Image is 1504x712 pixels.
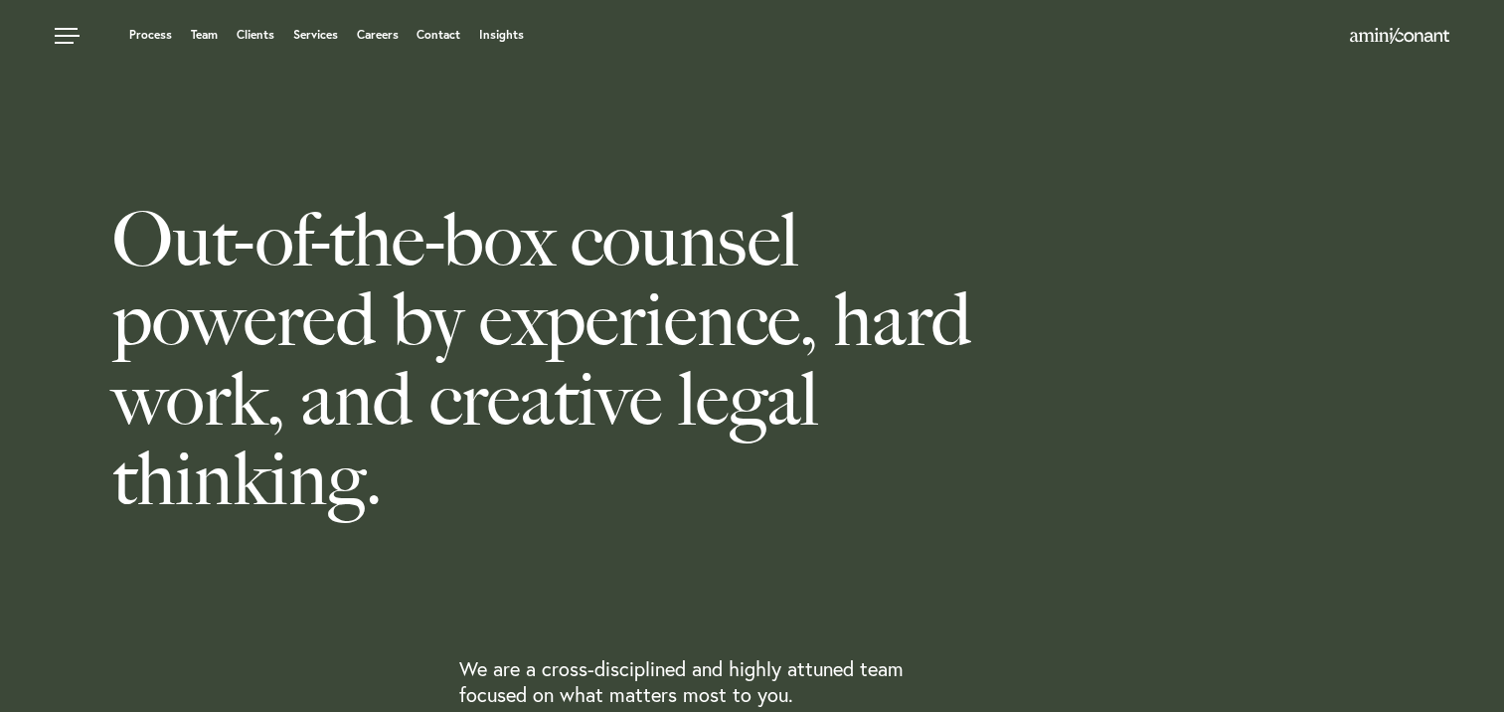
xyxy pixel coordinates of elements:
[191,29,218,41] a: Team
[129,29,172,41] a: Process
[293,29,338,41] a: Services
[357,29,399,41] a: Careers
[417,29,460,41] a: Contact
[237,29,274,41] a: Clients
[479,29,524,41] a: Insights
[459,656,965,708] p: We are a cross-disciplined and highly attuned team focused on what matters most to you.
[1350,29,1449,45] a: Home
[1350,28,1449,44] img: Amini & Conant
